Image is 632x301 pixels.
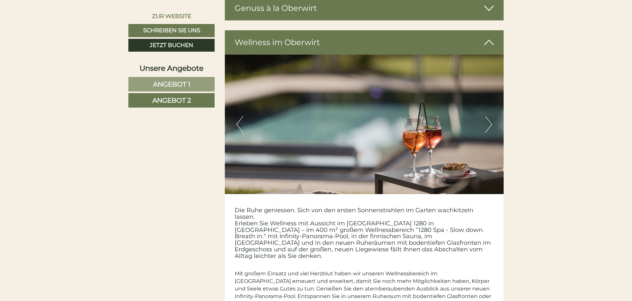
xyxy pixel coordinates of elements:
[152,96,191,104] span: Angebot 2
[128,24,215,37] a: Schreiben Sie uns
[225,30,504,55] div: Wellness im Oberwirt
[128,39,215,52] a: Jetzt buchen
[128,10,215,22] a: Zur Website
[485,116,492,133] button: Next
[153,80,190,88] span: Angebot 1
[235,207,494,259] h4: Die Ruhe geniessen. Sich von den ersten Sonnenstrahlen im Garten wachkitzeln lassen. Erleben Sie ...
[236,116,243,133] button: Previous
[128,63,215,73] div: Unsere Angebote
